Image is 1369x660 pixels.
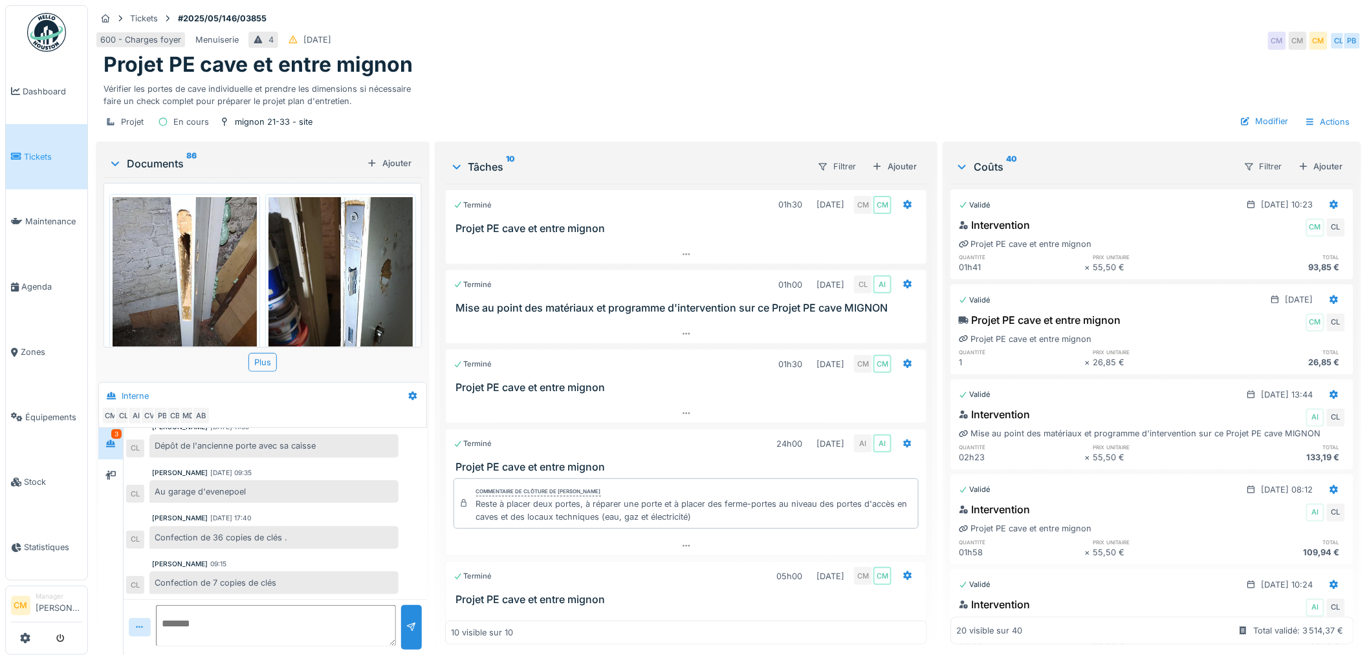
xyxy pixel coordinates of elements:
img: 2cas18ohbxvvy58m68eqxs0nvnzz [268,197,413,389]
div: × [1085,451,1093,463]
span: Statistiques [24,541,82,553]
div: CM [873,355,892,373]
div: CM [873,196,892,214]
div: CM [854,196,872,214]
div: PB [153,407,171,425]
div: 109,94 € [1219,546,1345,559]
div: 01h58 [959,546,1085,559]
div: Filtrer [812,157,862,176]
div: CM [873,567,892,585]
div: Terminé [454,359,492,370]
div: [DATE] [816,570,844,582]
div: 55,50 € [1093,546,1220,559]
div: AI [1306,599,1324,617]
h6: quantité [959,348,1085,356]
div: CL [126,440,144,458]
div: Intervention [959,502,1030,517]
div: Plus [248,353,277,372]
div: 01h30 [778,198,802,211]
div: En cours [173,116,209,128]
a: Équipements [6,385,87,450]
div: Actions [1299,112,1356,131]
div: CL [1327,314,1345,332]
div: [PERSON_NAME] [152,559,208,569]
div: Terminé [454,279,492,290]
h6: total [1219,538,1345,546]
div: Manager [36,591,82,601]
div: CL [126,485,144,503]
span: Zones [21,346,82,358]
div: CL [1327,599,1345,617]
li: [PERSON_NAME] [36,591,82,619]
a: Tickets [6,124,87,189]
div: [DATE] [1286,293,1313,306]
div: 10 visible sur 10 [451,626,513,639]
sup: 86 [186,156,197,171]
div: MD [179,407,197,425]
div: Intervention [959,217,1030,233]
div: CM [854,355,872,373]
div: Terminé [454,438,492,449]
div: CB [166,407,184,425]
div: Validé [959,484,991,495]
div: 55,50 € [1093,451,1220,463]
div: Total validé: 3 514,37 € [1253,624,1343,637]
div: 05h00 [776,570,802,582]
div: Filtrer [1238,157,1288,176]
div: CM [1309,32,1328,50]
a: Zones [6,319,87,385]
div: CM [1306,314,1324,332]
div: 133,19 € [1219,451,1345,463]
div: Tickets [130,12,158,25]
div: 55,50 € [1093,261,1220,273]
div: CL [1327,409,1345,427]
div: [DATE] 10:24 [1262,579,1313,591]
h6: quantité [959,443,1085,451]
div: 01h30 [778,358,802,370]
div: Dépôt de l'ancienne porte avec sa caisse [149,434,399,457]
span: Équipements [25,411,82,423]
div: Validé [959,579,991,590]
div: 26,85 € [1093,356,1220,368]
div: 600 - Charges foyer [100,34,181,46]
span: Maintenance [25,215,82,228]
div: CL [854,275,872,293]
h6: prix unitaire [1093,443,1220,451]
div: Intervention [959,407,1030,422]
div: Ajouter [1293,158,1348,175]
div: [DATE] [816,438,844,450]
div: 01h41 [959,261,1085,273]
h6: quantité [959,538,1085,546]
div: [DATE] 08:12 [1262,484,1313,496]
span: Agenda [21,281,82,293]
div: AI [873,434,892,452]
div: AB [192,407,210,425]
div: CL [1330,32,1348,50]
div: Vérifier les portes de cave individuelle et prendre les dimensions si nécessaire faire un check c... [104,78,1353,107]
span: Tickets [24,151,82,163]
div: Projet PE cave et entre mignon [959,312,1121,328]
div: Au garage d'evenepoel [149,480,399,503]
div: Modifier [1235,112,1294,130]
div: Projet PE cave et entre mignon [959,522,1091,535]
div: [DATE] [303,34,331,46]
div: AI [854,434,872,452]
a: Dashboard [6,59,87,124]
div: Interne [122,390,149,402]
div: Validé [959,295,991,306]
div: CM [1268,32,1286,50]
div: Confection de 7 copies de clés [149,571,399,594]
h3: Projet PE cave et entre mignon [456,381,922,394]
div: CM [102,407,120,425]
div: Projet PE cave et entre mignon [959,238,1091,250]
strong: #2025/05/146/03855 [173,12,272,25]
img: Badge_color-CXgf-gQk.svg [27,13,66,52]
div: Menuiserie [195,34,239,46]
div: Terminé [454,571,492,582]
span: Dashboard [23,85,82,98]
div: [DATE] 10:23 [1262,198,1313,211]
div: Ajouter [362,154,417,172]
h6: total [1219,443,1345,451]
h3: Mise au point des matériaux et programme d'intervention sur ce Projet PE cave MIGNON [456,302,922,314]
div: Terminé [454,200,492,211]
